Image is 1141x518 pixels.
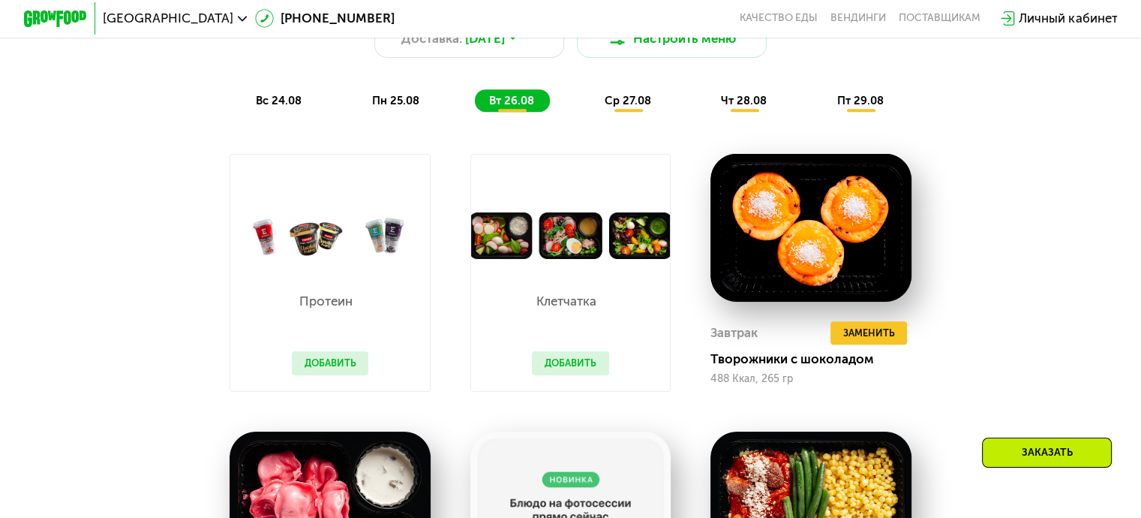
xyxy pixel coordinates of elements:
[292,351,369,375] button: Добавить
[465,29,505,48] span: [DATE]
[842,325,894,341] span: Заменить
[255,9,395,28] a: [PHONE_NUMBER]
[372,94,419,107] span: пн 25.08
[982,438,1112,468] div: Заказать
[721,94,767,107] span: чт 28.08
[710,373,911,385] div: 488 Ккал, 265 гр
[830,12,886,25] a: Вендинги
[577,20,767,58] button: Настроить меню
[256,94,302,107] span: вс 24.08
[740,12,818,25] a: Качество еды
[532,351,609,375] button: Добавить
[103,12,233,25] span: [GEOGRAPHIC_DATA]
[532,295,602,308] p: Клетчатка
[710,321,758,345] div: Завтрак
[1019,9,1117,28] div: Личный кабинет
[489,94,534,107] span: вт 26.08
[830,321,908,345] button: Заменить
[292,295,362,308] p: Протеин
[899,12,980,25] div: поставщикам
[710,351,923,367] div: Творожники с шоколадом
[837,94,884,107] span: пт 29.08
[401,29,462,48] span: Доставка:
[605,94,651,107] span: ср 27.08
